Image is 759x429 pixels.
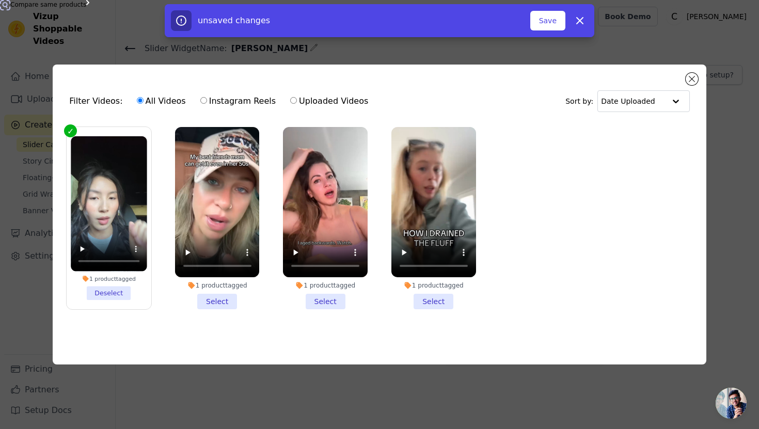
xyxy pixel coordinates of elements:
[69,89,374,113] div: Filter Videos:
[175,281,260,290] div: 1 product tagged
[530,11,565,30] button: Save
[716,388,747,419] a: Chat abierto
[71,275,147,282] div: 1 product tagged
[283,281,368,290] div: 1 product tagged
[686,73,698,85] button: Close modal
[565,90,690,112] div: Sort by:
[198,15,270,25] span: unsaved changes
[136,94,186,108] label: All Videos
[290,94,369,108] label: Uploaded Videos
[391,281,476,290] div: 1 product tagged
[200,94,276,108] label: Instagram Reels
